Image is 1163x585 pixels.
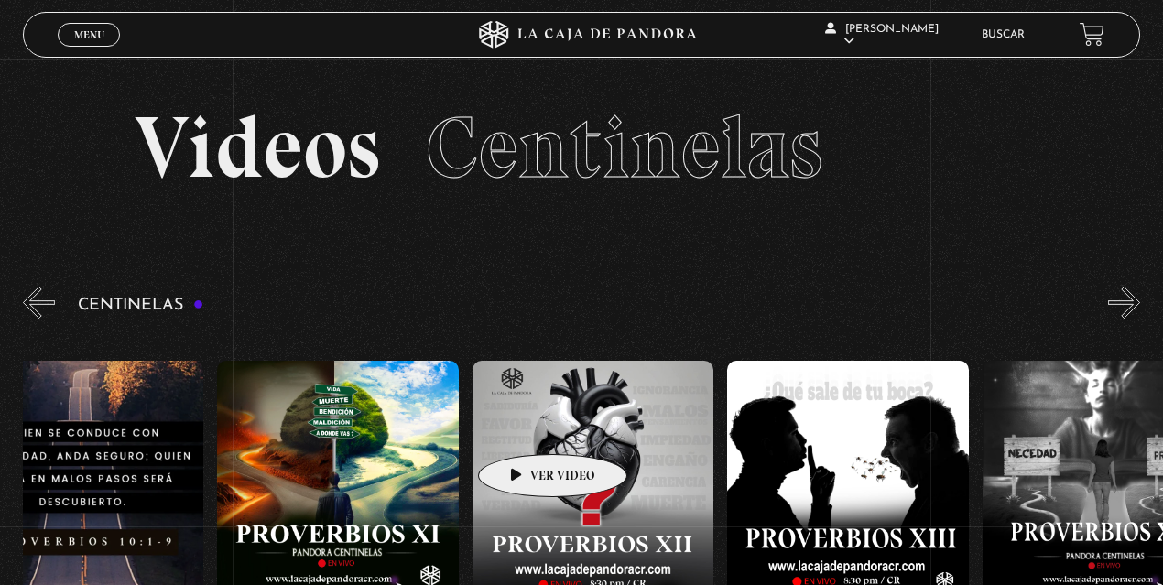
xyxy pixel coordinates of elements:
a: View your shopping cart [1080,22,1104,47]
span: [PERSON_NAME] [825,24,939,47]
h3: Centinelas [78,297,203,314]
span: Menu [74,29,104,40]
button: Previous [23,287,55,319]
span: Cerrar [68,45,111,58]
button: Next [1108,287,1140,319]
h2: Videos [135,104,1027,191]
span: Centinelas [426,95,822,200]
a: Buscar [982,29,1025,40]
